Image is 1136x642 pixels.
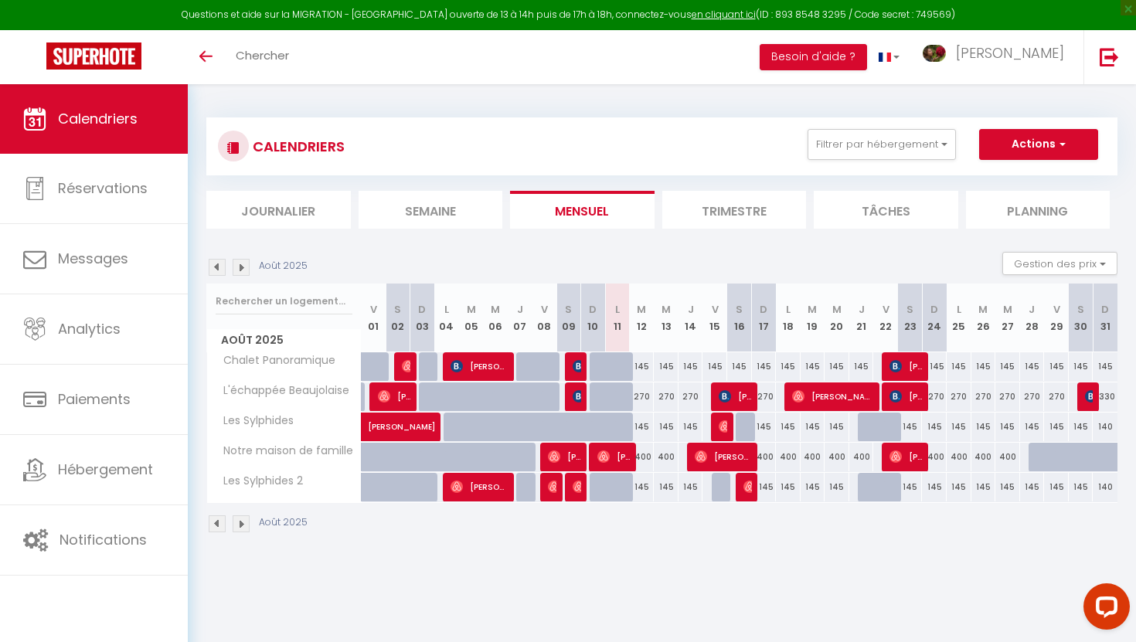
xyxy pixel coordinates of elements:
span: [PERSON_NAME] [548,472,556,501]
th: 16 [727,284,752,352]
a: en cliquant ici [692,8,756,21]
th: 03 [410,284,435,352]
th: 18 [776,284,801,352]
abbr: V [1053,302,1060,317]
p: Août 2025 [259,259,308,273]
h3: CALENDRIERS [249,129,345,164]
div: 145 [801,473,825,501]
div: 145 [654,413,679,441]
li: Tâches [814,191,958,229]
th: 26 [971,284,996,352]
th: 19 [801,284,825,352]
div: 145 [825,413,849,441]
abbr: D [930,302,938,317]
th: 06 [483,284,508,352]
div: 145 [679,352,703,381]
input: Rechercher un logement... [216,287,352,315]
div: 270 [654,382,679,411]
span: Les Sylphides 2 [209,473,307,490]
span: [PERSON_NAME] [402,352,410,381]
th: 29 [1044,284,1069,352]
abbr: L [444,302,449,317]
th: 20 [825,284,849,352]
span: [PERSON_NAME] [451,472,508,501]
div: 400 [825,443,849,471]
span: [PERSON_NAME] [451,352,508,381]
span: [PERSON_NAME] [889,442,923,471]
abbr: V [883,302,889,317]
div: 270 [995,382,1020,411]
li: Mensuel [510,191,655,229]
th: 24 [922,284,947,352]
span: [PERSON_NAME] [743,472,752,501]
th: 31 [1093,284,1117,352]
abbr: D [760,302,767,317]
th: 15 [702,284,727,352]
span: [PERSON_NAME] [792,382,875,411]
abbr: S [736,302,743,317]
abbr: J [859,302,865,317]
div: 270 [1044,382,1069,411]
div: 145 [801,413,825,441]
div: 270 [971,382,996,411]
th: 23 [898,284,923,352]
span: [PERSON_NAME] [573,382,581,411]
span: [PERSON_NAME] [889,382,923,411]
div: 145 [1020,352,1045,381]
th: 02 [386,284,410,352]
abbr: S [394,302,401,317]
th: 07 [508,284,532,352]
span: Notre maison de famille [209,443,357,460]
div: 145 [1069,473,1093,501]
div: 400 [630,443,655,471]
span: Chercher [236,47,289,63]
th: 17 [752,284,777,352]
div: 145 [995,352,1020,381]
div: 145 [947,352,971,381]
div: 145 [776,413,801,441]
p: Août 2025 [259,515,308,530]
div: 145 [995,413,1020,441]
div: 145 [654,352,679,381]
div: 140 [1093,413,1117,441]
iframe: LiveChat chat widget [1071,577,1136,642]
th: 21 [849,284,874,352]
div: 270 [752,382,777,411]
div: 270 [679,382,703,411]
div: 400 [947,443,971,471]
span: [PERSON_NAME]-[PERSON_NAME] [573,472,581,501]
img: Super Booking [46,42,141,70]
div: 145 [630,352,655,381]
abbr: M [1003,302,1012,317]
th: 22 [873,284,898,352]
div: 145 [1020,473,1045,501]
div: 145 [801,352,825,381]
div: 145 [630,473,655,501]
th: 01 [362,284,386,352]
div: 145 [1069,413,1093,441]
span: [PERSON_NAME] [378,382,411,411]
li: Trimestre [662,191,807,229]
abbr: M [808,302,817,317]
div: 145 [922,413,947,441]
th: 27 [995,284,1020,352]
img: ... [923,45,946,63]
abbr: L [957,302,961,317]
div: 145 [898,473,923,501]
div: 145 [752,352,777,381]
li: Journalier [206,191,351,229]
div: 145 [825,352,849,381]
th: 30 [1069,284,1093,352]
abbr: L [615,302,620,317]
abbr: M [467,302,476,317]
abbr: L [786,302,791,317]
button: Besoin d'aide ? [760,44,867,70]
th: 04 [434,284,459,352]
div: 145 [971,352,996,381]
div: 400 [971,443,996,471]
span: [PERSON_NAME] [597,442,631,471]
div: 145 [849,352,874,381]
button: Filtrer par hébergement [808,129,956,160]
abbr: M [832,302,842,317]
